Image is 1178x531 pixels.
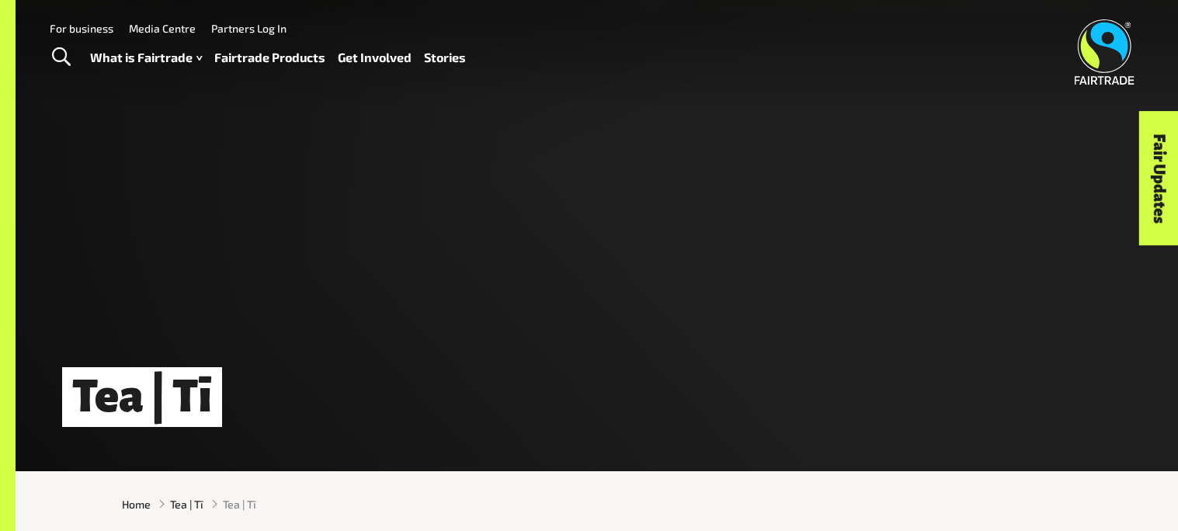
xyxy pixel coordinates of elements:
[129,22,196,35] a: Media Centre
[1075,19,1135,85] img: Fairtrade Australia New Zealand logo
[90,47,202,69] a: What is Fairtrade
[170,496,203,512] a: Tea | Tī
[62,367,222,427] h1: Tea | Tī
[50,22,113,35] a: For business
[214,47,325,69] a: Fairtrade Products
[223,496,256,512] span: Tea | Tī
[424,47,466,69] a: Stories
[122,496,151,512] a: Home
[211,22,287,35] a: Partners Log In
[338,47,412,69] a: Get Involved
[42,38,80,77] a: Toggle Search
